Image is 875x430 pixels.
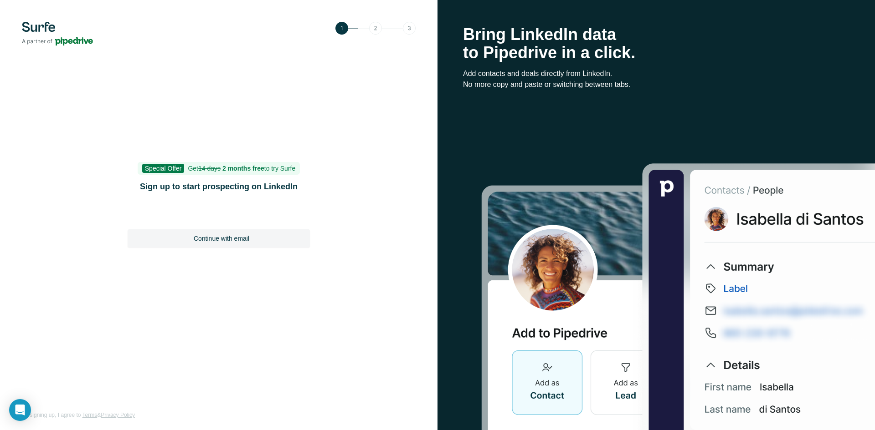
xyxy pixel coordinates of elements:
p: Add contacts and deals directly from LinkedIn. [463,68,849,79]
span: & [97,412,101,418]
span: By signing up, I agree to [22,412,81,418]
p: No more copy and paste or switching between tabs. [463,79,849,90]
img: Surfe's logo [22,22,93,46]
span: Continue with email [194,234,249,243]
a: Terms [82,412,98,418]
span: Special Offer [142,164,185,173]
h1: Bring LinkedIn data to Pipedrive in a click. [463,25,849,62]
b: 2 months free [222,165,264,172]
h1: Sign up to start prospecting on LinkedIn [128,180,310,193]
img: Surfe Stock Photo - Selling good vibes [481,162,875,430]
span: Get to try Surfe [188,165,295,172]
img: Step 1 [335,22,416,35]
a: Privacy Policy [101,412,135,418]
div: Open Intercom Messenger [9,399,31,421]
iframe: Sign in with Google Button [123,205,314,225]
s: 14 days [198,165,221,172]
